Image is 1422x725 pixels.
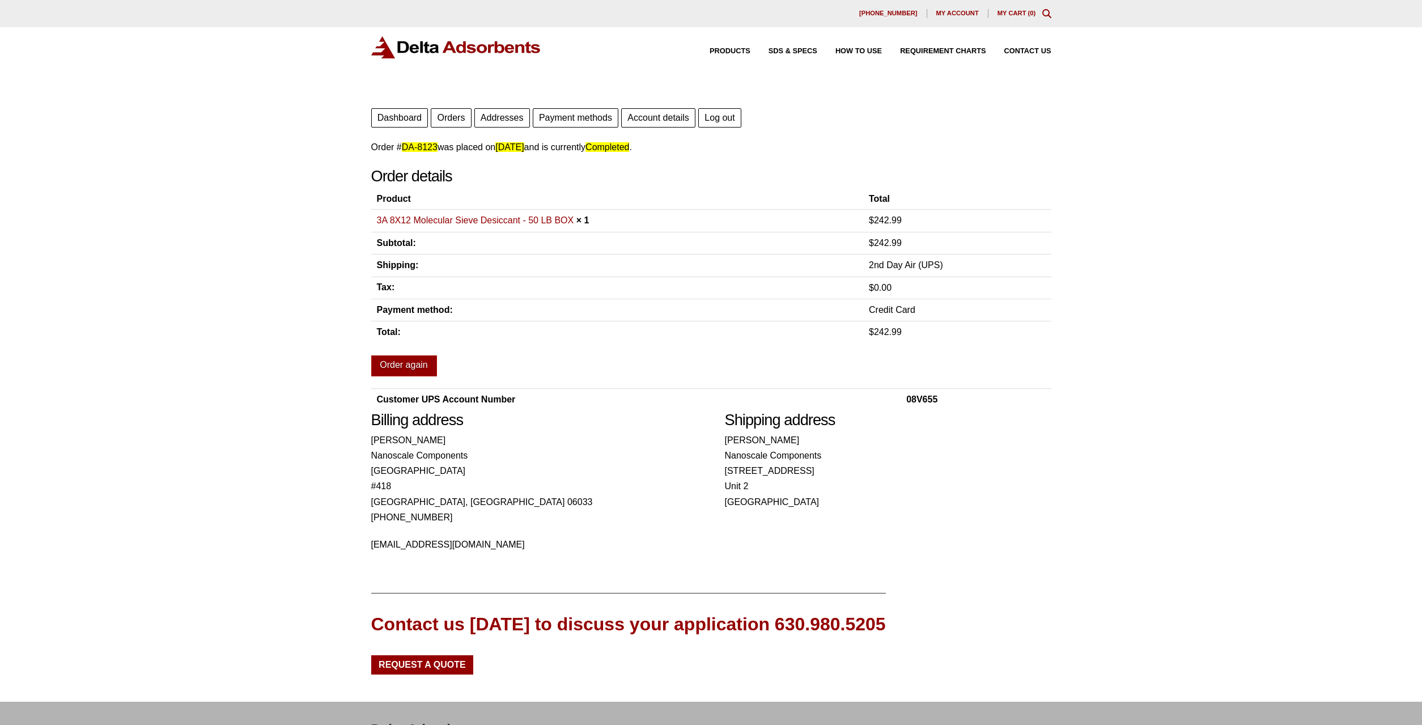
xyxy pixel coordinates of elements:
strong: 08V655 [906,395,937,404]
a: Requirement Charts [882,48,986,55]
th: Customer UPS Account Number [371,389,901,411]
span: SDS & SPECS [769,48,817,55]
span: 0.00 [869,283,892,292]
a: Account details [621,108,695,128]
span: $ [869,238,874,248]
span: $ [869,327,874,337]
mark: [DATE] [495,142,524,152]
h2: Billing address [371,411,698,430]
span: 0 [1030,10,1033,16]
th: Total [863,189,1051,210]
th: Tax: [371,277,864,299]
p: Order # was placed on and is currently . [371,139,1051,155]
img: Delta Adsorbents [371,36,541,58]
span: Requirement Charts [900,48,986,55]
th: Shipping: [371,255,864,277]
span: My account [936,10,979,16]
h2: Order details [371,167,1051,186]
address: [PERSON_NAME] Nanoscale Components [GEOGRAPHIC_DATA] #418 [GEOGRAPHIC_DATA], [GEOGRAPHIC_DATA] 06033 [371,433,698,552]
a: Order again [371,355,437,377]
th: Total: [371,321,864,344]
td: 2nd Day Air (UPS) [863,255,1051,277]
a: SDS & SPECS [750,48,817,55]
div: Contact us [DATE] to discuss your application 630.980.5205 [371,612,886,637]
nav: Account pages [371,105,1051,128]
p: [PHONE_NUMBER] [371,510,698,525]
th: Subtotal: [371,232,864,254]
a: Log out [698,108,741,128]
mark: DA-8123 [402,142,438,152]
a: My Cart (0) [997,10,1036,16]
strong: × 1 [576,215,589,225]
bdi: 242.99 [869,215,902,225]
a: Orders [431,108,471,128]
a: 3A 8X12 Molecular Sieve Desiccant - 50 LB BOX [377,215,574,225]
a: My account [927,9,988,18]
p: [EMAIL_ADDRESS][DOMAIN_NAME] [371,537,698,552]
a: How to Use [817,48,882,55]
span: $ [869,283,874,292]
span: 242.99 [869,238,902,248]
a: Products [691,48,750,55]
span: Request a Quote [379,660,466,669]
address: [PERSON_NAME] Nanoscale Components [STREET_ADDRESS] Unit 2 [GEOGRAPHIC_DATA] [725,433,1051,510]
h2: Shipping address [725,411,1051,430]
th: Product [371,189,864,210]
a: Addresses [474,108,530,128]
a: Request a Quote [371,655,474,675]
th: Payment method: [371,299,864,321]
span: 242.99 [869,327,902,337]
span: Products [710,48,750,55]
div: Toggle Modal Content [1042,9,1051,18]
a: [PHONE_NUMBER] [850,9,927,18]
span: $ [869,215,874,225]
mark: Completed [585,142,629,152]
span: Contact Us [1004,48,1051,55]
a: Contact Us [986,48,1051,55]
span: How to Use [835,48,882,55]
span: [PHONE_NUMBER] [859,10,918,16]
td: Credit Card [863,299,1051,321]
a: Payment methods [533,108,618,128]
a: Dashboard [371,108,428,128]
